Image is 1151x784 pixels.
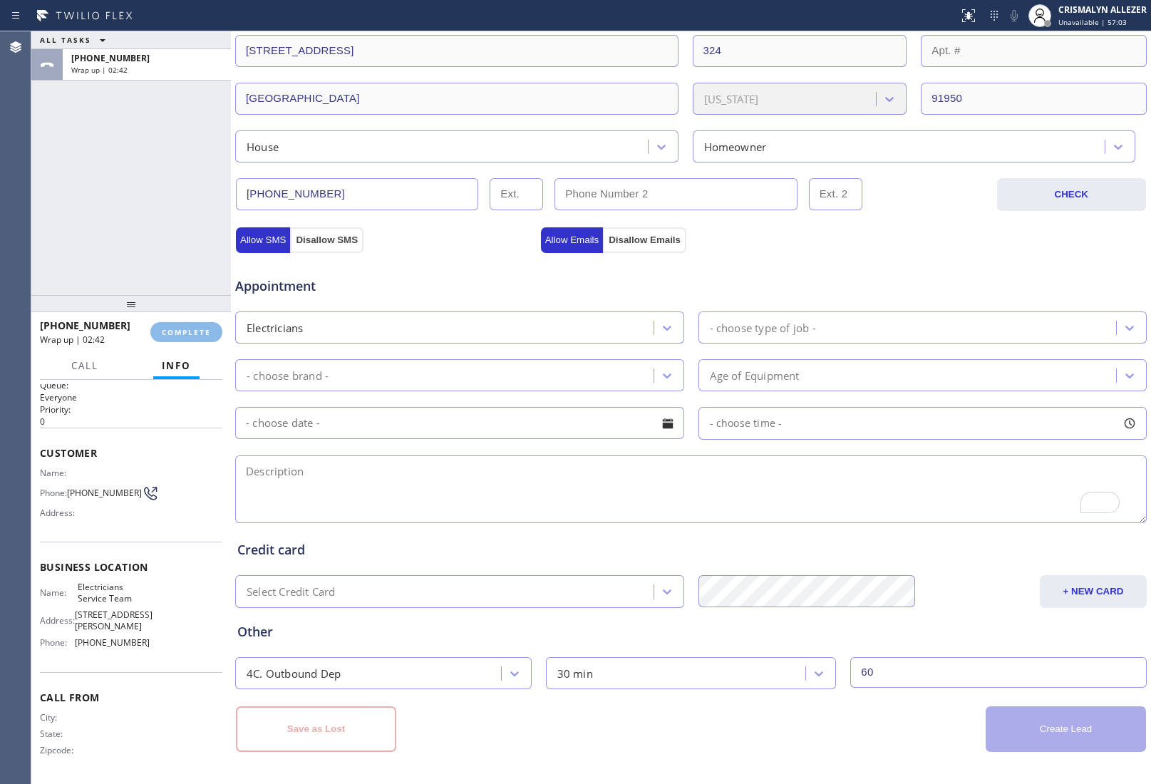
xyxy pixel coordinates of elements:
button: ALL TASKS [31,31,120,48]
span: Info [162,359,191,372]
button: Call [63,352,107,380]
span: COMPLETE [162,327,211,337]
button: Mute [1004,6,1024,26]
span: Wrap up | 02:42 [71,65,128,75]
input: Street # [693,35,907,67]
div: Select Credit Card [247,584,336,600]
span: [PHONE_NUMBER] [67,488,142,498]
div: 30 min [557,665,593,681]
span: Phone: [40,488,67,498]
button: COMPLETE [150,322,222,342]
span: Call From [40,691,222,704]
span: Name: [40,468,78,478]
div: Homeowner [704,138,767,155]
button: Save as Lost [236,706,396,752]
span: City: [40,712,78,723]
span: Name: [40,587,78,598]
span: Address: [40,507,78,518]
input: - choose date - [235,407,684,439]
input: Service Call Fee [850,657,1147,688]
h2: Queue: [40,379,222,391]
span: Business location [40,560,222,574]
span: State: [40,728,78,739]
input: Address [235,35,678,67]
div: 4C. Outbound Dep [247,665,341,681]
span: [PHONE_NUMBER] [75,637,150,648]
div: - choose brand - [247,367,329,383]
p: Everyone [40,391,222,403]
div: Electricians [247,319,303,336]
button: + NEW CARD [1040,575,1147,608]
input: Ext. [490,178,543,210]
button: Info [153,352,200,380]
span: Address: [40,615,75,626]
div: House [247,138,279,155]
button: Allow SMS [236,227,290,253]
span: Call [71,359,98,372]
span: ALL TASKS [40,35,91,45]
span: - choose time - [710,416,783,430]
span: Electricians Service Team [78,582,149,604]
button: Create Lead [986,706,1146,752]
button: Disallow Emails [603,227,686,253]
span: [STREET_ADDRESS][PERSON_NAME] [75,609,153,631]
span: Appointment [235,277,537,296]
span: Phone: [40,637,75,648]
span: Customer [40,446,222,460]
div: Age of Equipment [710,367,800,383]
span: Unavailable | 57:03 [1058,17,1127,27]
button: Allow Emails [541,227,604,253]
span: [PHONE_NUMBER] [40,319,130,332]
input: Apt. # [921,35,1147,67]
div: CRISMALYN ALLEZER [1058,4,1147,16]
input: ZIP [921,83,1147,115]
input: Ext. 2 [809,178,862,210]
div: - choose type of job - [710,319,816,336]
span: Zipcode: [40,745,78,755]
textarea: To enrich screen reader interactions, please activate Accessibility in Grammarly extension settings [235,455,1147,523]
span: Wrap up | 02:42 [40,334,105,346]
span: [PHONE_NUMBER] [71,52,150,64]
div: Credit card [237,540,1145,559]
button: CHECK [997,178,1147,211]
div: Other [237,622,1145,641]
h2: Priority: [40,403,222,416]
input: Phone Number 2 [554,178,797,210]
p: 0 [40,416,222,428]
input: Phone Number [236,178,478,210]
button: Disallow SMS [290,227,363,253]
input: City [235,83,678,115]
